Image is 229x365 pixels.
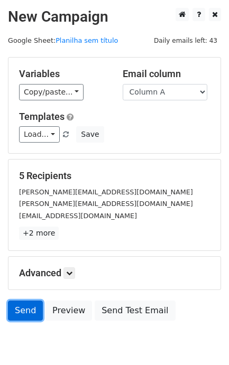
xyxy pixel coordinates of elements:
button: Save [76,126,104,143]
a: Planilha sem título [56,36,118,44]
small: [PERSON_NAME][EMAIL_ADDRESS][DOMAIN_NAME] [19,188,193,196]
h5: Email column [123,68,210,80]
h5: Advanced [19,267,210,279]
a: Load... [19,126,60,143]
h5: 5 Recipients [19,170,210,182]
a: Send [8,301,43,321]
h5: Variables [19,68,107,80]
a: Templates [19,111,65,122]
div: Widget de chat [176,314,229,365]
span: Daily emails left: 43 [150,35,221,46]
a: Preview [45,301,92,321]
iframe: Chat Widget [176,314,229,365]
a: Copy/paste... [19,84,84,100]
small: [PERSON_NAME][EMAIL_ADDRESS][DOMAIN_NAME] [19,200,193,208]
small: [EMAIL_ADDRESS][DOMAIN_NAME] [19,212,137,220]
a: Send Test Email [95,301,175,321]
a: +2 more [19,227,59,240]
small: Google Sheet: [8,36,118,44]
a: Daily emails left: 43 [150,36,221,44]
h2: New Campaign [8,8,221,26]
